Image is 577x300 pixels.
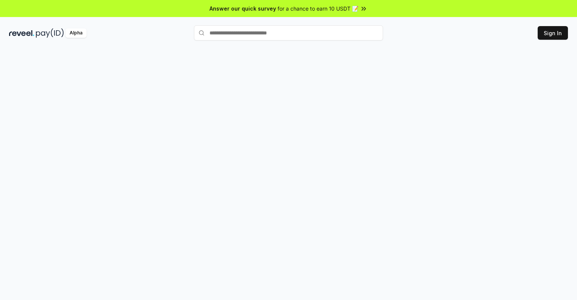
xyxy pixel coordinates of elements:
[36,28,64,38] img: pay_id
[209,5,276,12] span: Answer our quick survey
[278,5,358,12] span: for a chance to earn 10 USDT 📝
[538,26,568,40] button: Sign In
[9,28,34,38] img: reveel_dark
[65,28,87,38] div: Alpha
